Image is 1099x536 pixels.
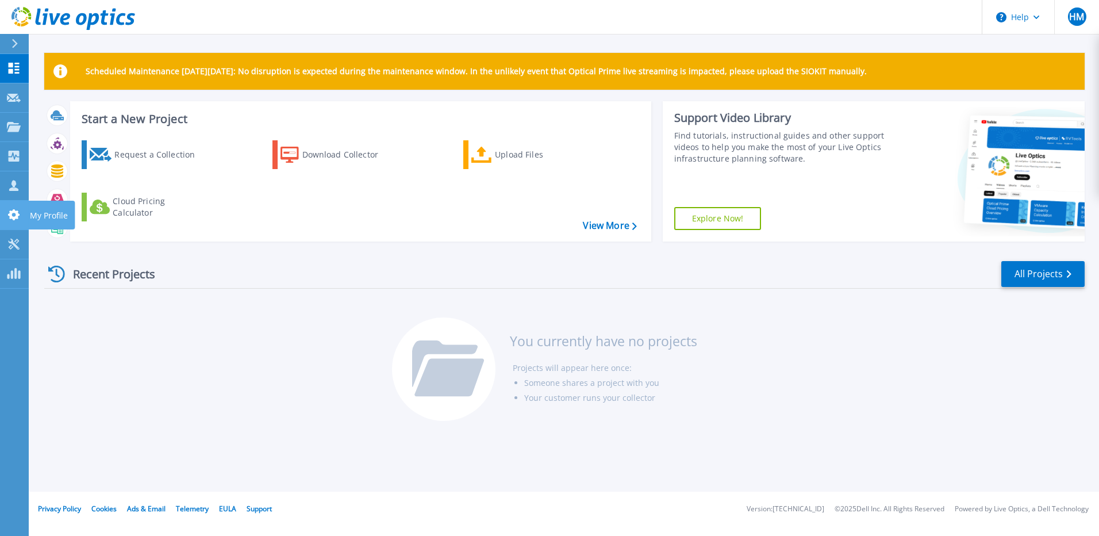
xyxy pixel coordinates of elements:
[463,140,591,169] a: Upload Files
[302,143,394,166] div: Download Collector
[674,130,889,164] div: Find tutorials, instructional guides and other support videos to help you make the most of your L...
[1069,12,1084,21] span: HM
[86,67,867,76] p: Scheduled Maintenance [DATE][DATE]: No disruption is expected during the maintenance window. In t...
[247,504,272,514] a: Support
[674,207,762,230] a: Explore Now!
[510,335,697,347] h3: You currently have no projects
[44,260,171,288] div: Recent Projects
[955,506,1089,513] li: Powered by Live Optics, a Dell Technology
[91,504,117,514] a: Cookies
[113,196,205,219] div: Cloud Pricing Calculator
[272,140,401,169] a: Download Collector
[114,143,206,166] div: Request a Collection
[1001,261,1085,287] a: All Projects
[524,376,697,390] li: Someone shares a project with you
[82,140,210,169] a: Request a Collection
[219,504,236,514] a: EULA
[583,220,636,231] a: View More
[127,504,166,514] a: Ads & Email
[524,390,697,405] li: Your customer runs your collector
[513,361,697,376] li: Projects will appear here once:
[495,143,587,166] div: Upload Files
[82,113,636,125] h3: Start a New Project
[835,506,944,513] li: © 2025 Dell Inc. All Rights Reserved
[674,110,889,125] div: Support Video Library
[38,504,81,514] a: Privacy Policy
[176,504,209,514] a: Telemetry
[747,506,824,513] li: Version: [TECHNICAL_ID]
[82,193,210,221] a: Cloud Pricing Calculator
[30,201,68,231] p: My Profile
